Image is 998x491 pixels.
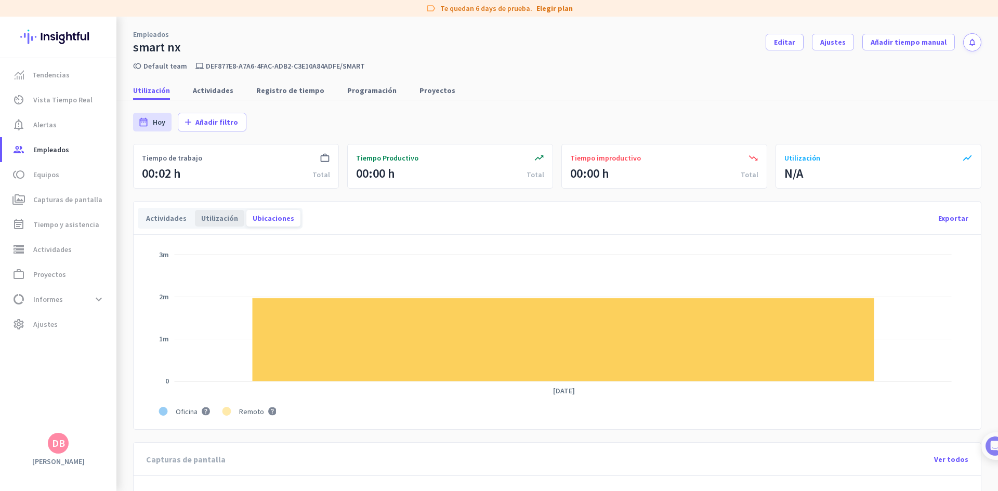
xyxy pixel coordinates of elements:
[178,113,246,131] button: addAñadir filtro
[553,386,575,395] tspan: [DATE]
[239,407,264,416] span: Remoto
[174,407,210,416] g: . Oficina. . . . .
[142,165,181,182] div: 00:02 h
[534,153,544,163] i: trending_up
[170,350,193,357] span: Tasks
[33,143,69,156] span: Empleados
[963,33,981,51] button: notifications
[12,293,25,306] i: data_usage
[133,29,169,39] a: Empleados
[159,250,169,259] g: NaNh NaNm
[2,312,116,337] a: settingsAjustes
[12,94,25,106] i: av_timer
[52,438,65,448] div: DB
[159,250,952,421] g: Gráfico
[159,334,169,343] g: NaNh NaNm
[2,87,116,112] a: av_timerVista Tiempo Real
[2,112,116,137] a: notification_importantAlertas
[19,296,189,320] div: 2Initial tracking settings and how to edit them
[33,318,58,330] span: Ajustes
[2,62,116,87] a: menu-itemTendencias
[2,137,116,162] a: groupEmpleados
[183,117,193,127] i: add
[156,324,208,366] button: Tasks
[104,324,156,366] button: Help
[419,85,455,96] span: Proyectos
[246,210,300,227] div: Ubicaciones
[570,165,609,182] div: 00:00 h
[536,3,573,14] a: Elegir plan
[60,350,96,357] span: Messages
[165,376,169,386] tspan: 0
[15,350,36,357] span: Home
[784,165,803,182] div: N/A
[871,37,947,47] span: Añadir tiempo manual
[88,5,122,22] h1: Tasks
[159,250,169,259] tspan: 3m
[40,299,176,320] div: Initial tracking settings and how to edit them
[32,69,70,81] span: Tendencias
[12,268,25,281] i: work_outline
[784,153,820,163] span: Utilización
[159,292,169,301] tspan: 2m
[2,287,116,312] a: data_usageInformesexpand_more
[426,3,436,14] i: label
[52,324,104,366] button: Messages
[133,39,181,55] div: smart nx
[570,153,641,163] span: Tiempo improductivo
[10,137,37,148] p: 4 steps
[33,243,72,256] span: Actividades
[862,34,955,50] button: Añadir tiempo manual
[33,94,93,106] span: Vista Tiempo Real
[256,85,324,96] span: Registro de tiempo
[33,168,59,181] span: Equipos
[133,137,198,148] p: About 10 minutes
[142,153,202,163] span: Tiempo de trabajo
[12,143,25,156] i: group
[320,153,330,163] i: work_outline
[15,70,24,79] img: menu-item
[40,198,181,242] div: It's time to add your employees! This is crucial since Insightful will start collecting their act...
[193,85,233,96] span: Actividades
[165,376,169,386] g: NaNh NaNm
[812,34,854,50] button: Ajustes
[12,243,25,256] i: storage
[159,334,169,343] tspan: 1m
[962,153,973,163] i: show_chart
[206,61,365,71] p: def877e8-a7a6-4fac-adb2-c3e10a84adfe/smart
[33,293,63,306] span: Informes
[33,268,66,281] span: Proyectos
[237,407,276,416] g: . Remoto. . . . .
[12,218,25,231] i: event_note
[176,407,198,416] span: Oficina
[2,212,116,237] a: event_noteTiempo y asistencia
[133,62,141,70] i: toll
[2,237,116,262] a: storageActividades
[122,350,138,357] span: Help
[347,85,397,96] span: Programación
[356,153,418,163] span: Tiempo Productivo
[40,250,140,271] button: Add your employees
[195,117,238,127] span: Añadir filtro
[195,210,244,227] div: Utilización
[527,169,544,180] div: Total
[133,85,170,96] span: Utilización
[2,262,116,287] a: work_outlineProyectos
[15,77,193,102] div: You're just a few steps away from completing the essential app setup
[89,290,108,309] button: expand_more
[312,169,330,180] div: Total
[930,206,977,231] div: Exportar
[40,181,176,191] div: Add employees
[926,447,977,472] div: Ver todos
[12,118,25,131] i: notification_important
[33,218,99,231] span: Tiempo y asistencia
[741,169,758,180] div: Total
[58,112,171,122] div: [PERSON_NAME] from Insightful
[12,168,25,181] i: toll
[143,61,187,71] a: Default team
[33,118,57,131] span: Alertas
[159,401,278,421] g: Leyenda
[153,117,165,127] span: Hoy
[182,4,201,23] div: Close
[33,193,102,206] span: Capturas de pantalla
